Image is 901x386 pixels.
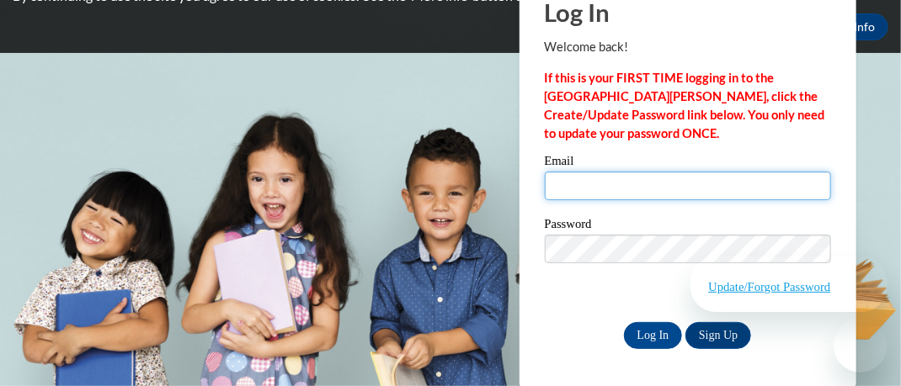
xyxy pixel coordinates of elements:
[545,38,831,56] p: Welcome back!
[545,155,831,172] label: Email
[834,319,888,373] iframe: Button to launch messaging window
[685,322,751,349] a: Sign Up
[690,256,888,312] iframe: Message from company
[545,71,825,140] strong: If this is your FIRST TIME logging in to the [GEOGRAPHIC_DATA][PERSON_NAME], click the Create/Upd...
[545,218,831,235] label: Password
[624,322,683,349] input: Log In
